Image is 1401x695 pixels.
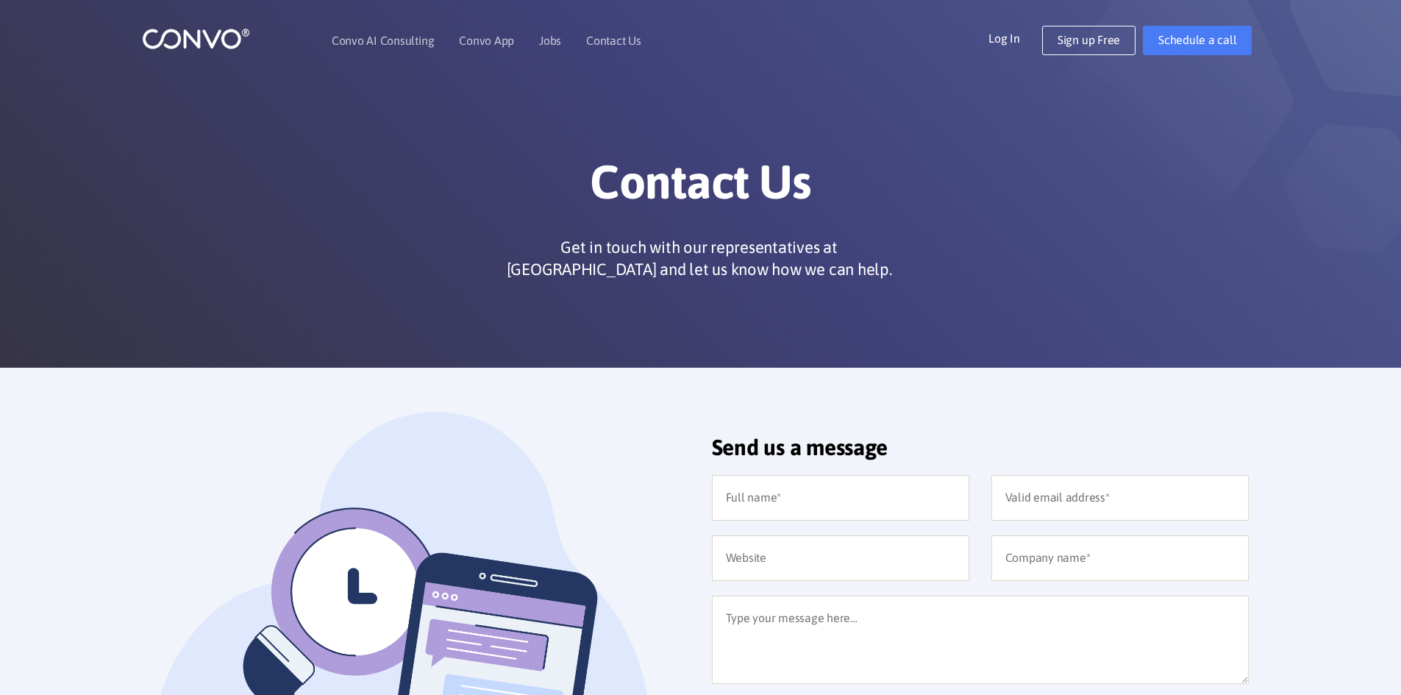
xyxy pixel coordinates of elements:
img: logo_1.png [142,27,250,50]
a: Sign up Free [1042,26,1136,55]
h2: Send us a message [712,434,1249,471]
a: Schedule a call [1143,26,1252,55]
input: Valid email address* [991,475,1249,521]
a: Contact Us [586,35,641,46]
p: Get in touch with our representatives at [GEOGRAPHIC_DATA] and let us know how we can help. [501,236,898,280]
input: Full name* [712,475,969,521]
h1: Contact Us [293,154,1109,221]
a: Convo AI Consulting [332,35,434,46]
input: Company name* [991,535,1249,581]
input: Website [712,535,969,581]
a: Convo App [459,35,514,46]
a: Jobs [539,35,561,46]
a: Log In [988,26,1042,49]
